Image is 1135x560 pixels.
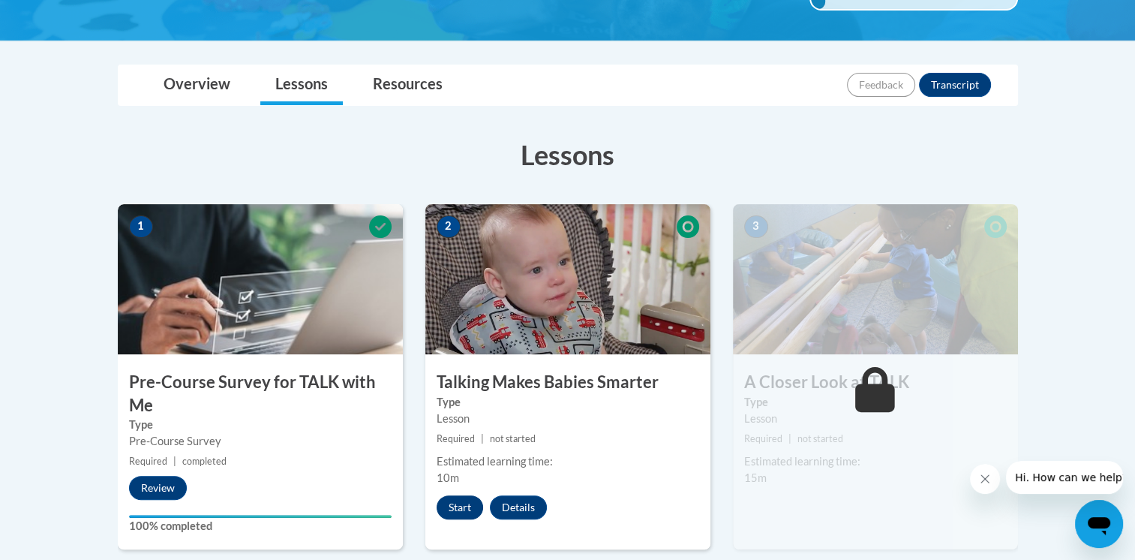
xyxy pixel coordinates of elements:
span: 2 [437,215,461,238]
span: | [481,433,484,444]
div: Lesson [437,411,699,427]
button: Review [129,476,187,500]
div: Your progress [129,515,392,518]
h3: Talking Makes Babies Smarter [425,371,710,394]
iframe: Close message [970,464,1000,494]
div: Lesson [744,411,1007,427]
button: Transcript [919,73,991,97]
button: Details [490,495,547,519]
img: Course Image [733,204,1018,354]
label: Type [744,394,1007,411]
span: not started [490,433,536,444]
span: Required [437,433,475,444]
span: 15m [744,471,767,484]
span: 1 [129,215,153,238]
button: Feedback [847,73,915,97]
label: Type [129,417,392,433]
div: Estimated learning time: [744,453,1007,470]
a: Lessons [260,65,343,105]
span: Required [744,433,782,444]
span: | [788,433,791,444]
a: Overview [149,65,245,105]
span: Required [129,456,167,467]
img: Course Image [425,204,710,354]
span: 3 [744,215,768,238]
iframe: Message from company [1006,461,1123,494]
h3: Pre-Course Survey for TALK with Me [118,371,403,417]
span: Hi. How can we help? [9,11,122,23]
span: completed [182,456,227,467]
div: Pre-Course Survey [129,433,392,450]
div: Estimated learning time: [437,453,699,470]
span: | [173,456,176,467]
span: not started [797,433,843,444]
button: Start [437,495,483,519]
h3: A Closer Look at TALK [733,371,1018,394]
iframe: Button to launch messaging window [1075,500,1123,548]
a: Resources [358,65,458,105]
h3: Lessons [118,136,1018,173]
label: Type [437,394,699,411]
span: 10m [437,471,459,484]
label: 100% completed [129,518,392,534]
img: Course Image [118,204,403,354]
